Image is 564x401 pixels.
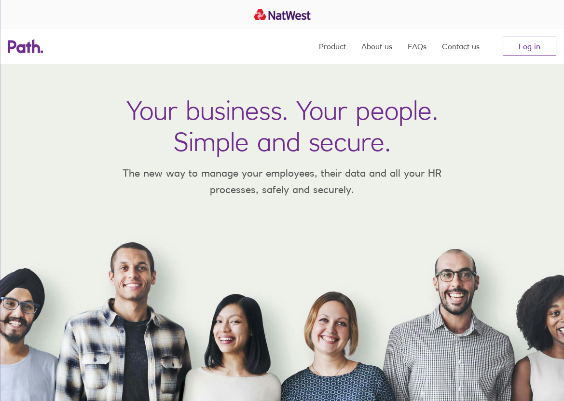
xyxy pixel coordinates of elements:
h1: Your business. Your people. Simple and secure. [126,95,438,157]
a: About us [361,29,392,64]
a: Contact us [442,29,480,64]
a: Log in [503,37,556,56]
a: Product [319,29,346,64]
a: FAQs [408,29,426,64]
p: The new way to manage your employees, their data and all your HR processes, safely and securely. [109,165,456,197]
